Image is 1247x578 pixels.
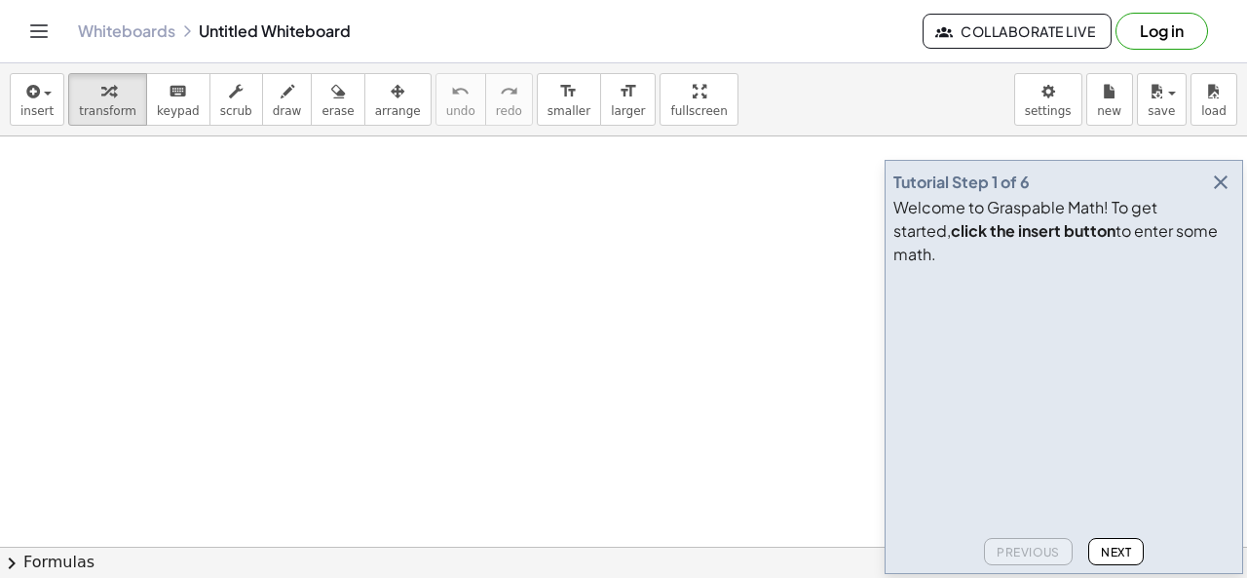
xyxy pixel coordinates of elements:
[559,80,578,103] i: format_size
[1101,545,1131,559] span: Next
[1088,538,1144,565] button: Next
[375,104,421,118] span: arrange
[1137,73,1187,126] button: save
[157,104,200,118] span: keypad
[435,73,486,126] button: undoundo
[273,104,302,118] span: draw
[1190,73,1237,126] button: load
[1115,13,1208,50] button: Log in
[600,73,656,126] button: format_sizelarger
[209,73,263,126] button: scrub
[451,80,470,103] i: undo
[951,220,1115,241] b: click the insert button
[68,73,147,126] button: transform
[893,171,1030,194] div: Tutorial Step 1 of 6
[485,73,533,126] button: redoredo
[364,73,432,126] button: arrange
[1014,73,1082,126] button: settings
[146,73,210,126] button: keyboardkeypad
[220,104,252,118] span: scrub
[619,80,637,103] i: format_size
[311,73,364,126] button: erase
[1025,104,1072,118] span: settings
[79,104,136,118] span: transform
[500,80,518,103] i: redo
[321,104,354,118] span: erase
[537,73,601,126] button: format_sizesmaller
[1097,104,1121,118] span: new
[10,73,64,126] button: insert
[670,104,727,118] span: fullscreen
[20,104,54,118] span: insert
[1086,73,1133,126] button: new
[1148,104,1175,118] span: save
[169,80,187,103] i: keyboard
[446,104,475,118] span: undo
[496,104,522,118] span: redo
[660,73,737,126] button: fullscreen
[78,21,175,41] a: Whiteboards
[548,104,590,118] span: smaller
[23,16,55,47] button: Toggle navigation
[262,73,313,126] button: draw
[939,22,1095,40] span: Collaborate Live
[611,104,645,118] span: larger
[923,14,1112,49] button: Collaborate Live
[1201,104,1227,118] span: load
[893,196,1234,266] div: Welcome to Graspable Math! To get started, to enter some math.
